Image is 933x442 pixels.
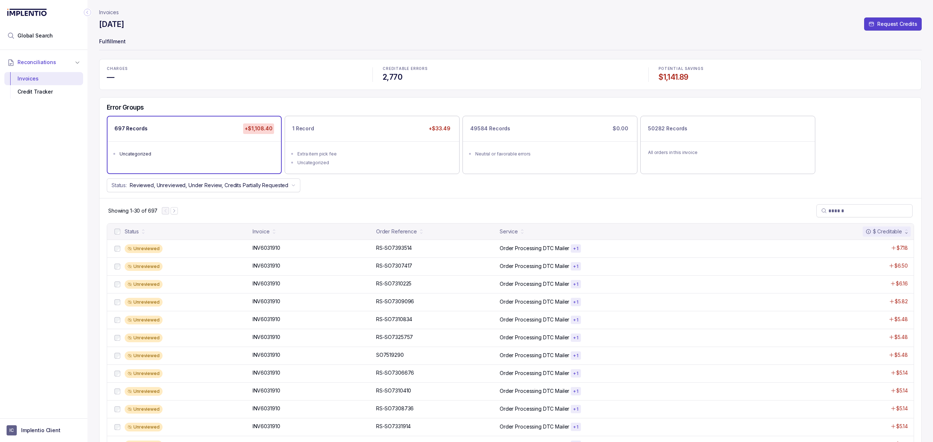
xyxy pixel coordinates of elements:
[895,298,908,305] p: $5.82
[573,388,578,394] p: + 1
[83,8,92,17] div: Collapse Icon
[253,369,280,376] p: INV6031910
[573,371,578,376] p: + 1
[866,228,902,235] div: $ Creditable
[99,9,119,16] a: Invoices
[896,280,908,287] p: $6.16
[659,72,914,82] h4: $1,141.89
[114,299,120,305] input: checkbox-checkbox
[125,280,163,289] div: Unreviewed
[125,298,163,307] div: Unreviewed
[114,281,120,287] input: checkbox-checkbox
[107,103,144,111] h5: Error Groups
[130,182,288,189] p: Reviewed, Unreviewed, Under Review, Credits Partially Requested
[894,262,908,269] p: $6.50
[7,425,17,435] span: User initials
[10,85,77,98] div: Credit Tracker
[383,72,638,82] h4: 2,770
[877,20,917,28] p: Request Credits
[573,406,578,412] p: + 1
[376,262,412,269] p: RS-SO7307417
[4,54,83,70] button: Reconciliations
[376,369,414,376] p: RS-SO7306676
[99,19,124,29] h4: [DATE]
[376,334,413,341] p: RS-SO7325757
[894,351,908,359] p: $5.48
[864,17,922,31] button: Request Credits
[896,369,908,376] p: $5.14
[114,125,147,132] p: 697 Records
[376,228,417,235] div: Order Reference
[383,67,638,71] p: CREDITABLE ERRORS
[253,298,280,305] p: INV6031910
[253,228,270,235] div: Invoice
[648,149,808,156] p: All orders in this invoice
[4,71,83,100] div: Reconciliations
[573,264,578,269] p: + 1
[573,353,578,359] p: + 1
[125,262,163,271] div: Unreviewed
[896,405,908,412] p: $5.14
[648,125,687,132] p: 50282 Records
[376,405,414,412] p: RS-SO7308736
[573,299,578,305] p: + 1
[376,387,411,394] p: RS-SO7310410
[376,316,412,323] p: RS-SO7310834
[114,317,120,323] input: checkbox-checkbox
[7,425,81,435] button: User initialsImplentio Client
[500,280,569,288] p: Order Processing DTC Mailer
[297,150,451,158] div: Extra item pick fee
[894,316,908,323] p: $5.48
[108,207,157,214] div: Remaining page entries
[253,351,280,359] p: INV6031910
[10,72,77,85] div: Invoices
[107,178,300,192] button: Status:Reviewed, Unreviewed, Under Review, Credits Partially Requested
[297,159,451,166] div: Uncategorized
[894,334,908,341] p: $5.48
[376,244,412,252] p: RS-SO7393514
[500,370,569,377] p: Order Processing DTC Mailer
[896,387,908,394] p: $5.14
[292,125,314,132] p: 1 Record
[376,298,414,305] p: RS-SO7309096
[125,369,163,378] div: Unreviewed
[99,35,922,50] p: Fulfillment
[125,387,163,396] div: Unreviewed
[500,245,569,252] p: Order Processing DTC Mailer
[114,264,120,269] input: checkbox-checkbox
[611,123,630,134] p: $0.00
[17,59,56,66] span: Reconciliations
[659,67,914,71] p: POTENTIAL SAVINGS
[114,246,120,252] input: checkbox-checkbox
[253,387,280,394] p: INV6031910
[376,351,404,359] p: SO7519290
[573,424,578,430] p: + 1
[573,335,578,341] p: + 1
[253,280,280,287] p: INV6031910
[896,423,908,430] p: $5.14
[500,405,569,413] p: Order Processing DTC Mailer
[427,123,452,134] p: +$33.49
[125,423,163,431] div: Unreviewed
[500,352,569,359] p: Order Processing DTC Mailer
[573,317,578,323] p: + 1
[253,244,280,252] p: INV6031910
[99,9,119,16] nav: breadcrumb
[243,123,274,134] p: +$1,108.40
[253,405,280,412] p: INV6031910
[253,262,280,269] p: INV6031910
[114,406,120,412] input: checkbox-checkbox
[114,371,120,376] input: checkbox-checkbox
[171,207,178,214] button: Next Page
[114,335,120,341] input: checkbox-checkbox
[573,281,578,287] p: + 1
[500,298,569,305] p: Order Processing DTC Mailer
[573,246,578,252] p: + 1
[125,334,163,342] div: Unreviewed
[107,72,362,82] h4: —
[108,207,157,214] p: Showing 1-30 of 697
[376,280,411,287] p: RS-SO7310225
[897,244,908,252] p: $7.18
[470,125,510,132] p: 49584 Records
